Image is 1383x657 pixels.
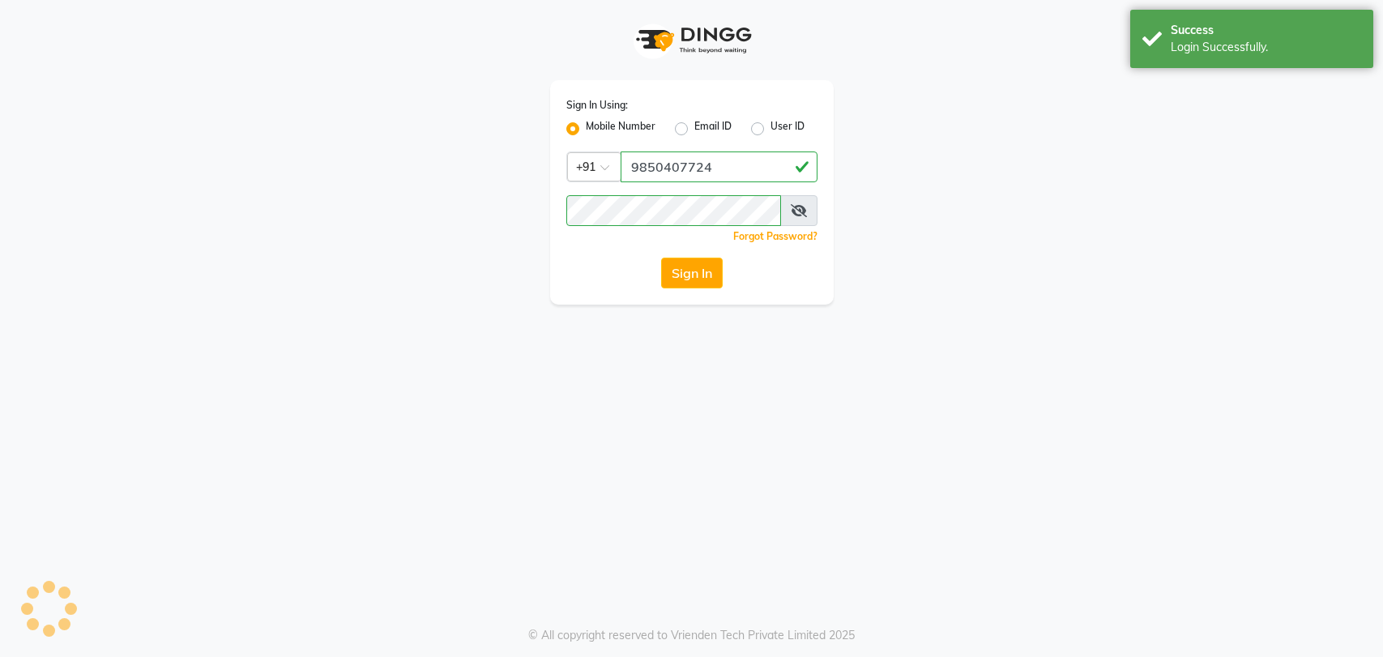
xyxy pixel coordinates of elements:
img: logo1.svg [627,16,757,64]
label: Email ID [694,119,732,139]
div: Login Successfully. [1171,39,1361,56]
label: Mobile Number [586,119,655,139]
a: Forgot Password? [733,230,817,242]
input: Username [621,151,817,182]
input: Username [566,195,781,226]
label: User ID [770,119,805,139]
button: Sign In [661,258,723,288]
label: Sign In Using: [566,98,628,113]
div: Success [1171,22,1361,39]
